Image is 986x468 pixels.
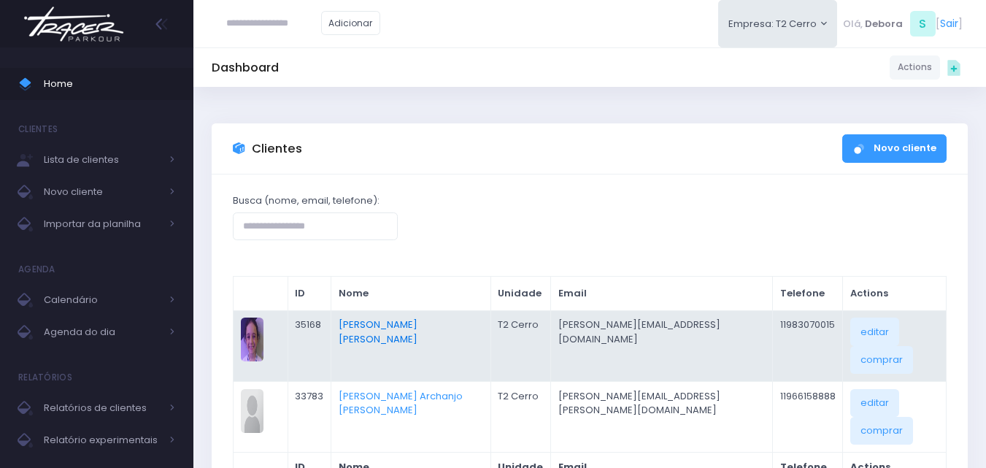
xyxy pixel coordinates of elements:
[551,381,773,452] td: [PERSON_NAME][EMAIL_ADDRESS][PERSON_NAME][DOMAIN_NAME]
[252,142,302,156] h3: Clientes
[843,277,946,311] th: Actions
[850,346,913,374] a: comprar
[772,310,843,381] td: 11983070015
[331,277,491,311] th: Nome
[490,277,551,311] th: Unidade
[18,363,72,392] h4: Relatórios
[44,431,161,450] span: Relatório experimentais
[551,277,773,311] th: Email
[865,17,903,31] span: Debora
[18,255,55,284] h4: Agenda
[288,381,331,452] td: 33783
[490,310,551,381] td: T2 Cerro
[837,7,968,40] div: [ ]
[890,55,940,80] a: Actions
[850,318,899,345] a: editar
[842,134,947,163] a: Novo cliente
[490,381,551,452] td: T2 Cerro
[850,417,913,445] a: comprar
[44,291,161,310] span: Calendário
[551,310,773,381] td: [PERSON_NAME][EMAIL_ADDRESS][DOMAIN_NAME]
[44,399,161,418] span: Relatórios de clientes
[772,381,843,452] td: 11966158888
[339,389,463,418] a: [PERSON_NAME] Archanjo [PERSON_NAME]
[288,310,331,381] td: 35168
[843,17,863,31] span: Olá,
[44,74,175,93] span: Home
[44,150,161,169] span: Lista de clientes
[18,115,58,144] h4: Clientes
[288,277,331,311] th: ID
[321,11,381,35] a: Adicionar
[940,16,958,31] a: Sair
[910,11,936,37] span: S
[339,318,417,346] a: [PERSON_NAME] [PERSON_NAME]
[850,389,899,417] a: editar
[212,61,279,75] h5: Dashboard
[233,193,380,208] label: Busca (nome, email, telefone):
[772,277,843,311] th: Telefone
[44,183,161,202] span: Novo cliente
[44,215,161,234] span: Importar da planilha
[44,323,161,342] span: Agenda do dia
